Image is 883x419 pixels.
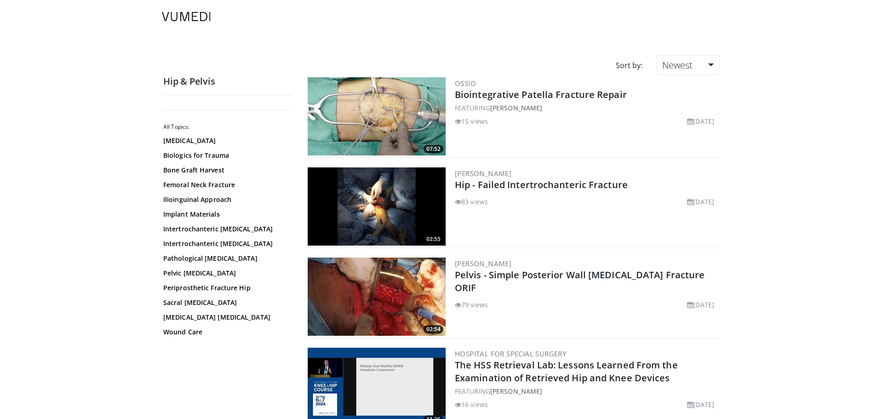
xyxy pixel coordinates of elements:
[424,325,443,333] span: 02:54
[455,269,705,294] a: Pelvis - Simple Posterior Wall [MEDICAL_DATA] Fracture ORIF
[163,136,287,145] a: [MEDICAL_DATA]
[163,283,287,293] a: Periprosthetic Fracture Hip
[163,195,287,204] a: Ilioinguinal Approach
[308,167,446,246] a: 02:55
[308,77,446,155] a: 07:52
[163,180,287,189] a: Femoral Neck Fracture
[455,197,488,207] li: 83 views
[308,167,446,246] img: 60b9bc85-99a1-4bbe-9abb-7708c81956ac.300x170_q85_crop-smart_upscale.jpg
[490,387,542,396] a: [PERSON_NAME]
[455,178,628,191] a: Hip - Failed Intertrochanteric Fracture
[455,386,718,396] div: FEATURING
[163,224,287,234] a: Intertrochanteric [MEDICAL_DATA]
[424,145,443,153] span: 07:52
[424,235,443,243] span: 02:55
[656,55,720,75] a: Newest
[687,197,714,207] li: [DATE]
[308,77,446,155] img: 711e638b-2741-4ad8-96b0-27da83aae913.300x170_q85_crop-smart_upscale.jpg
[455,300,488,310] li: 79 views
[455,103,718,113] div: FEATURING
[455,400,488,409] li: 16 views
[163,269,287,278] a: Pelvic [MEDICAL_DATA]
[609,55,649,75] div: Sort by:
[163,166,287,175] a: Bone Graft Harvest
[455,88,627,101] a: Biointegrative Patella Fracture Repair
[687,116,714,126] li: [DATE]
[163,151,287,160] a: Biologics for Trauma
[163,254,287,263] a: Pathological [MEDICAL_DATA]
[163,313,287,322] a: [MEDICAL_DATA] [MEDICAL_DATA]
[455,349,567,358] a: Hospital for Special Surgery
[163,123,290,131] h2: All Topics:
[163,239,287,248] a: Intertrochanteric [MEDICAL_DATA]
[455,79,476,88] a: OSSIO
[163,298,287,307] a: Sacral [MEDICAL_DATA]
[163,210,287,219] a: Implant Materials
[455,116,488,126] li: 15 views
[455,259,511,268] a: [PERSON_NAME]
[687,300,714,310] li: [DATE]
[687,400,714,409] li: [DATE]
[163,75,292,87] h2: Hip & Pelvis
[308,258,446,336] img: e6c2ee52-267f-42df-80a8-d9e3a9722f97.300x170_q85_crop-smart_upscale.jpg
[308,258,446,336] a: 02:54
[455,359,678,384] a: The HSS Retrieval Lab: Lessons Learned From the Examination of Retrieved Hip and Knee Devices
[662,59,693,71] span: Newest
[455,169,511,178] a: [PERSON_NAME]
[163,327,287,337] a: Wound Care
[162,12,211,21] img: VuMedi Logo
[490,103,542,112] a: [PERSON_NAME]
